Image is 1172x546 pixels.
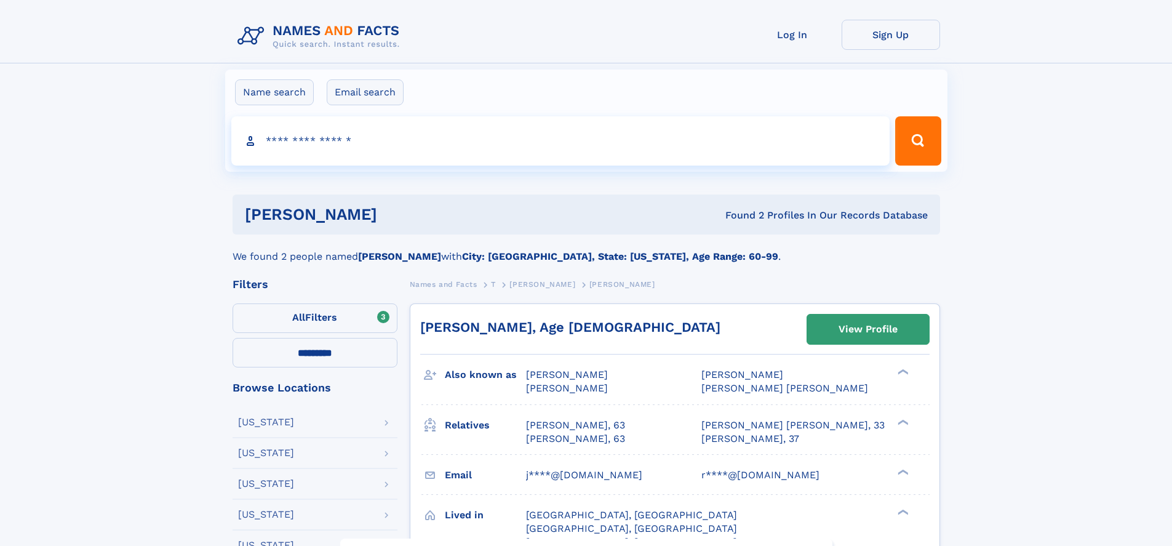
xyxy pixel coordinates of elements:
[839,315,898,343] div: View Profile
[842,20,940,50] a: Sign Up
[238,510,294,520] div: [US_STATE]
[526,369,608,380] span: [PERSON_NAME]
[445,415,526,436] h3: Relatives
[526,382,608,394] span: [PERSON_NAME]
[895,468,909,476] div: ❯
[743,20,842,50] a: Log In
[526,419,625,432] a: [PERSON_NAME], 63
[526,509,737,521] span: [GEOGRAPHIC_DATA], [GEOGRAPHIC_DATA]
[526,432,625,446] a: [PERSON_NAME], 63
[589,280,655,289] span: [PERSON_NAME]
[445,465,526,486] h3: Email
[410,276,477,292] a: Names and Facts
[509,276,575,292] a: [PERSON_NAME]
[895,116,941,166] button: Search Button
[895,368,909,376] div: ❯
[491,280,496,289] span: T
[420,319,720,335] a: [PERSON_NAME], Age [DEMOGRAPHIC_DATA]
[233,235,940,264] div: We found 2 people named with .
[445,364,526,385] h3: Also known as
[238,417,294,427] div: [US_STATE]
[491,276,496,292] a: T
[238,448,294,458] div: [US_STATE]
[445,505,526,526] h3: Lived in
[327,79,404,105] label: Email search
[701,382,868,394] span: [PERSON_NAME] [PERSON_NAME]
[245,207,551,222] h1: [PERSON_NAME]
[701,432,799,446] a: [PERSON_NAME], 37
[233,20,410,53] img: Logo Names and Facts
[233,382,397,393] div: Browse Locations
[807,315,929,344] a: View Profile
[895,508,909,516] div: ❯
[701,369,783,380] span: [PERSON_NAME]
[238,479,294,489] div: [US_STATE]
[233,279,397,290] div: Filters
[358,251,441,262] b: [PERSON_NAME]
[551,209,928,222] div: Found 2 Profiles In Our Records Database
[526,523,737,534] span: [GEOGRAPHIC_DATA], [GEOGRAPHIC_DATA]
[462,251,778,262] b: City: [GEOGRAPHIC_DATA], State: [US_STATE], Age Range: 60-99
[895,418,909,426] div: ❯
[509,280,575,289] span: [PERSON_NAME]
[235,79,314,105] label: Name search
[233,303,397,333] label: Filters
[231,116,890,166] input: search input
[701,419,885,432] a: [PERSON_NAME] [PERSON_NAME], 33
[292,311,305,323] span: All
